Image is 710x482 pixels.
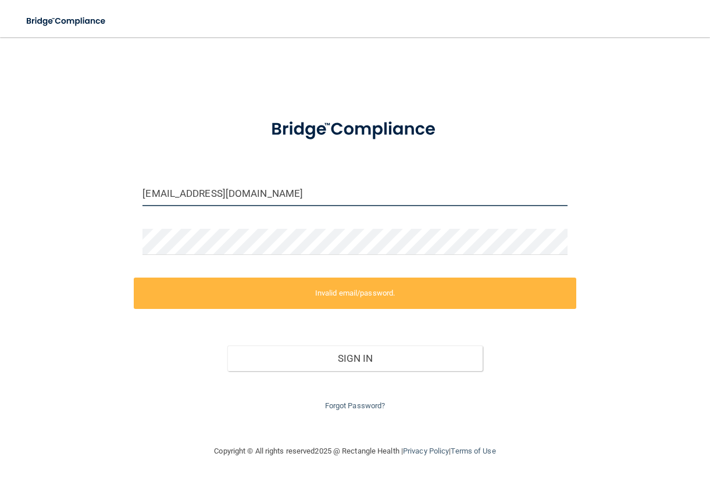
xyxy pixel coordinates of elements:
[509,400,696,446] iframe: Drift Widget Chat Controller
[253,107,456,152] img: bridge_compliance_login_screen.278c3ca4.svg
[325,401,386,410] a: Forgot Password?
[227,346,482,371] button: Sign In
[403,447,449,455] a: Privacy Policy
[143,433,568,470] div: Copyright © All rights reserved 2025 @ Rectangle Health | |
[17,9,116,33] img: bridge_compliance_login_screen.278c3ca4.svg
[451,447,495,455] a: Terms of Use
[142,180,567,206] input: Email
[134,278,576,309] label: Invalid email/password.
